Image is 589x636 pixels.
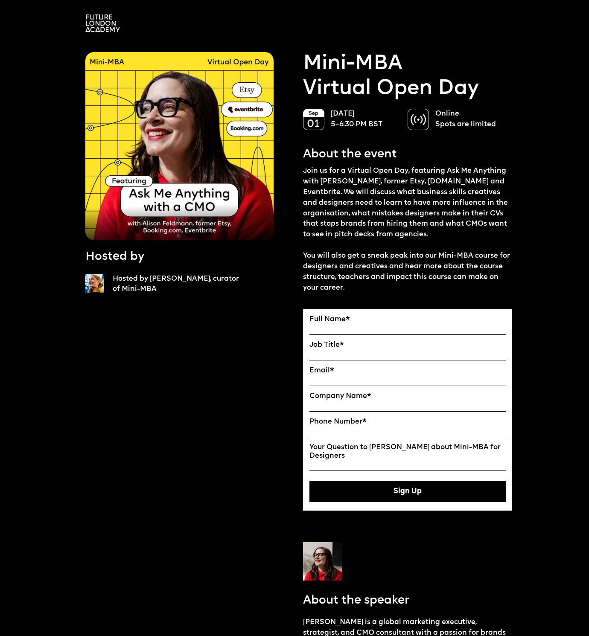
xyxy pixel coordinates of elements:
img: A logo saying in 3 lines: Future London Academy [85,15,120,32]
p: Hosted by [85,249,144,265]
label: Phone Number [309,418,506,427]
label: Your Question to [PERSON_NAME] about Mini-MBA for Designers [309,444,506,461]
label: Full Name [309,316,506,324]
label: Email [309,367,506,375]
p: Join us for a Virtual Open Day, featuring Ask Me Anything with [PERSON_NAME], former Etsy, [DOMAI... [303,166,512,293]
a: Mini-MBAVirtual Open Day [303,52,479,102]
p: Hosted by [PERSON_NAME], curator of Mini-MBA [113,274,240,295]
p: About the speaker [303,592,409,609]
p: [DATE] 5–6:30 PM BST [331,109,399,130]
label: Company Name [309,392,506,401]
label: Job Title [309,341,506,350]
button: Sign Up [309,481,506,502]
p: About the event [303,146,397,163]
p: Online Spots are limited [435,109,504,130]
